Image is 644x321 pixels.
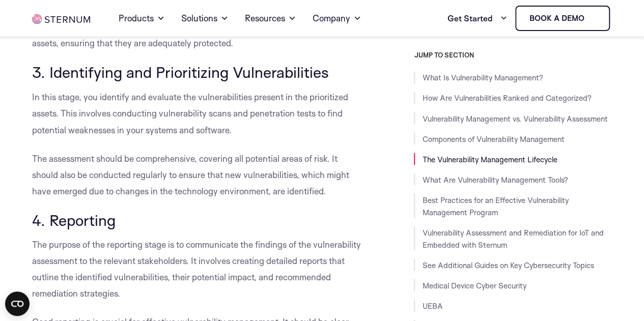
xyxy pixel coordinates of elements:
a: What Is Vulnerability Management? [422,73,543,82]
img: sternum iot [32,14,90,24]
span: 3. Identifying and Prioritizing Vulnerabilities [32,63,329,81]
a: What Are Vulnerability Management Tools? [422,174,568,184]
a: Best Practices for an Effective Vulnerability Management Program [422,195,568,217]
a: Vulnerability Assessment and Remediation for IoT and Embedded with Sternum [422,227,603,249]
span: In this stage, you identify and evaluate the vulnerabilities present in the prioritized assets. T... [32,92,348,135]
span: 4. Reporting [32,210,116,229]
button: Open CMP widget [5,291,30,316]
img: sternum iot [588,14,596,22]
a: The Vulnerability Management Lifecycle [422,154,557,164]
a: See Additional Guides on Key Cybersecurity Topics [422,260,594,270]
a: UEBA [422,301,442,310]
a: Vulnerability Management vs. Vulnerability Assessment [422,113,607,123]
a: Medical Device Cyber Security [422,280,526,290]
a: Components of Vulnerability Management [422,134,564,143]
h3: JUMP TO SECTION [414,51,611,59]
a: How Are Vulnerabilities Ranked and Categorized? [422,93,591,103]
span: The purpose of the reporting stage is to communicate the findings of the vulnerability assessment... [32,239,361,298]
a: Book a demo [515,6,610,31]
span: The assessment should be comprehensive, covering all potential areas of risk. It should also be c... [32,153,349,196]
a: Get Started [447,8,507,28]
